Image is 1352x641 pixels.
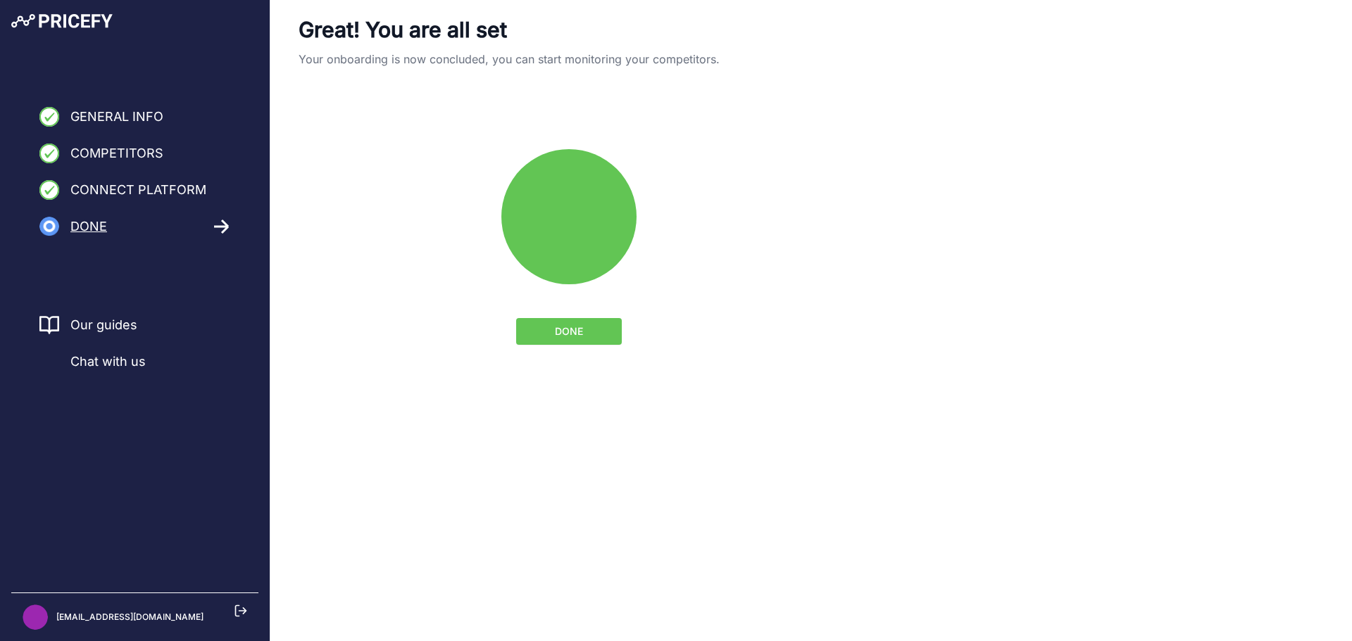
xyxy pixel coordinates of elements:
span: DONE [555,324,583,338]
span: Chat with us [70,352,146,372]
span: Competitors [70,144,163,163]
p: [EMAIL_ADDRESS][DOMAIN_NAME] [56,611,204,623]
span: Connect Platform [70,180,206,200]
span: General Info [70,107,163,127]
span: Done [70,217,107,236]
img: Pricefy Logo [11,14,113,28]
p: Your onboarding is now concluded, you can start monitoring your competitors. [299,51,839,68]
a: Chat with us [39,352,146,372]
p: Great! You are all set [299,17,839,42]
a: Our guides [70,315,137,335]
button: DONE [516,318,622,345]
